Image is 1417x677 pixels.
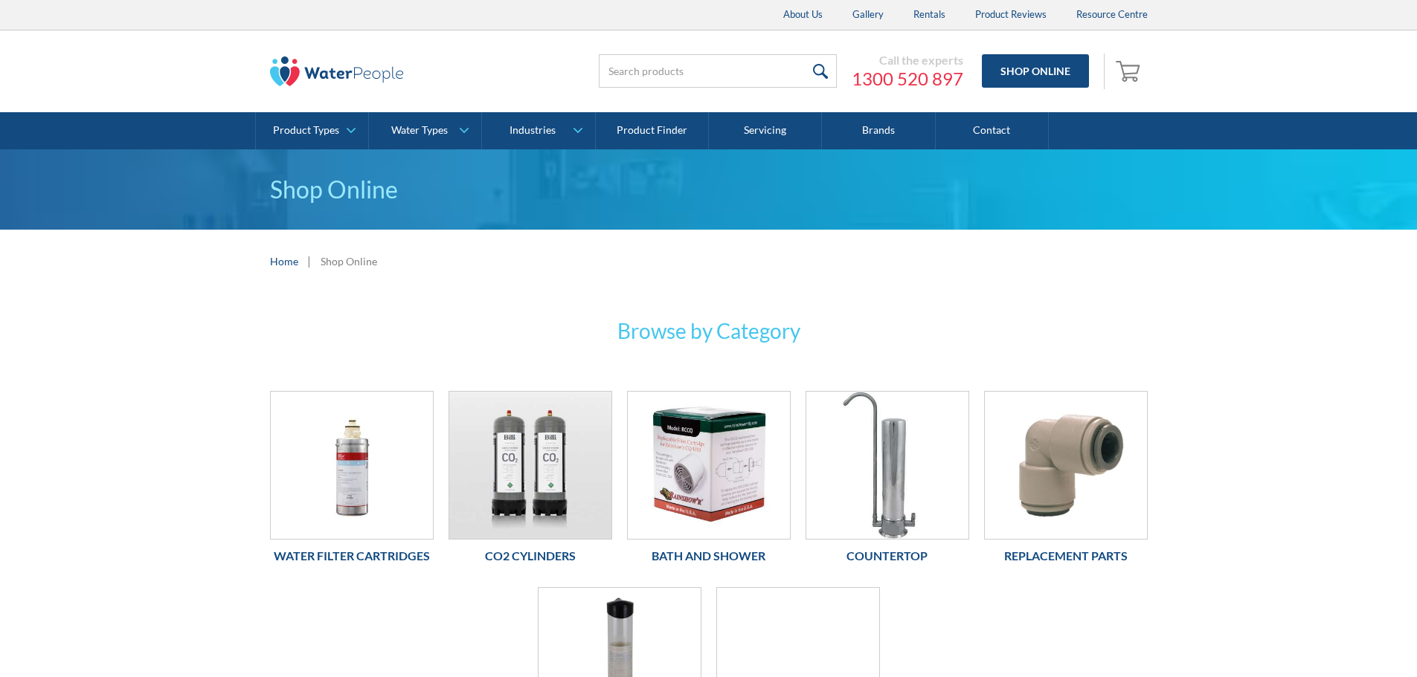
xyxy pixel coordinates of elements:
[419,315,999,346] h3: Browse by Category
[806,391,969,572] a: CountertopCountertop
[270,253,298,269] a: Home
[391,124,448,137] div: Water Types
[321,253,377,269] div: Shop Online
[449,392,611,539] img: Co2 Cylinders
[822,112,935,149] a: Brands
[271,392,433,539] img: Water Filter Cartridges
[369,112,481,149] a: Water Types
[256,112,368,149] a: Product Types
[270,56,404,86] img: The Water People
[982,54,1089,88] a: Shop Online
[270,391,434,572] a: Water Filter CartridgesWater Filter Cartridges
[936,112,1049,149] a: Contact
[627,391,791,572] a: Bath and ShowerBath and Shower
[510,124,556,137] div: Industries
[482,112,594,149] a: Industries
[806,392,968,539] img: Countertop
[806,547,969,565] h6: Countertop
[984,391,1148,572] a: Replacement PartsReplacement Parts
[1268,603,1417,677] iframe: podium webchat widget bubble
[1116,59,1144,82] img: shopping cart
[852,53,963,68] div: Call the experts
[852,68,963,90] a: 1300 520 897
[270,172,1148,207] h1: Shop Online
[709,112,822,149] a: Servicing
[599,54,837,88] input: Search products
[306,252,313,270] div: |
[273,124,339,137] div: Product Types
[627,547,791,565] h6: Bath and Shower
[270,547,434,565] h6: Water Filter Cartridges
[596,112,709,149] a: Product Finder
[449,547,612,565] h6: Co2 Cylinders
[449,391,612,572] a: Co2 CylindersCo2 Cylinders
[628,392,790,539] img: Bath and Shower
[985,392,1147,539] img: Replacement Parts
[984,547,1148,565] h6: Replacement Parts
[1112,54,1148,89] a: Open cart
